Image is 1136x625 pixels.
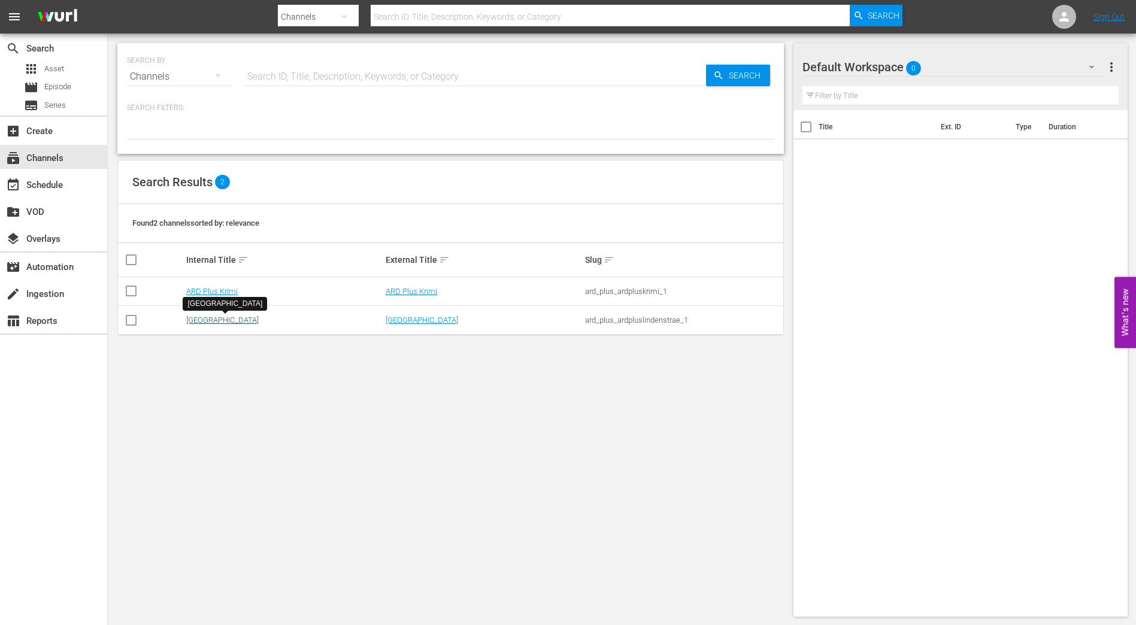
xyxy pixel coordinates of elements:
[44,81,71,93] span: Episode
[7,10,22,24] span: menu
[724,65,770,86] span: Search
[132,175,213,189] span: Search Results
[1093,12,1125,22] a: Sign Out
[186,315,259,324] a: [GEOGRAPHIC_DATA]
[386,287,437,296] a: ARD Plus Krimi
[6,41,20,56] span: Search
[706,65,770,86] button: Search
[132,219,259,227] span: Found 2 channels sorted by: relevance
[585,287,781,296] div: ard_plus_ardpluskrimi_1
[1104,60,1119,74] span: more_vert
[24,80,38,95] span: Episode
[6,205,20,219] span: VOD
[6,124,20,138] span: Create
[6,260,20,274] span: Automation
[802,50,1107,84] div: Default Workspace
[186,287,238,296] a: ARD Plus Krimi
[439,254,450,265] span: sort
[1104,53,1119,81] button: more_vert
[127,60,232,93] div: Channels
[127,103,774,113] p: Search Filters:
[29,3,86,31] img: ans4CAIJ8jUAAAAAAAAAAAAAAAAAAAAAAAAgQb4GAAAAAAAAAAAAAAAAAAAAAAAAJMjXAAAAAAAAAAAAAAAAAAAAAAAAgAT5G...
[6,232,20,246] span: Overlays
[386,315,458,324] a: [GEOGRAPHIC_DATA]
[906,56,921,81] span: 0
[585,253,781,267] div: Slug
[934,110,1009,144] th: Ext. ID
[187,299,262,309] div: [GEOGRAPHIC_DATA]
[44,63,64,75] span: Asset
[1041,110,1113,144] th: Duration
[24,98,38,113] span: Series
[24,62,38,76] span: Asset
[6,151,20,165] span: Channels
[850,5,902,26] button: Search
[6,178,20,192] span: Schedule
[186,253,382,267] div: Internal Title
[6,314,20,328] span: Reports
[604,254,614,265] span: sort
[819,110,934,144] th: Title
[585,315,781,324] div: ard_plus_ardpluslindenstrae_1
[6,287,20,301] span: Ingestion
[44,99,66,111] span: Series
[1114,277,1136,348] button: Open Feedback Widget
[238,254,249,265] span: sort
[868,5,899,26] span: Search
[386,253,581,267] div: External Title
[215,175,230,189] span: 2
[1008,110,1041,144] th: Type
